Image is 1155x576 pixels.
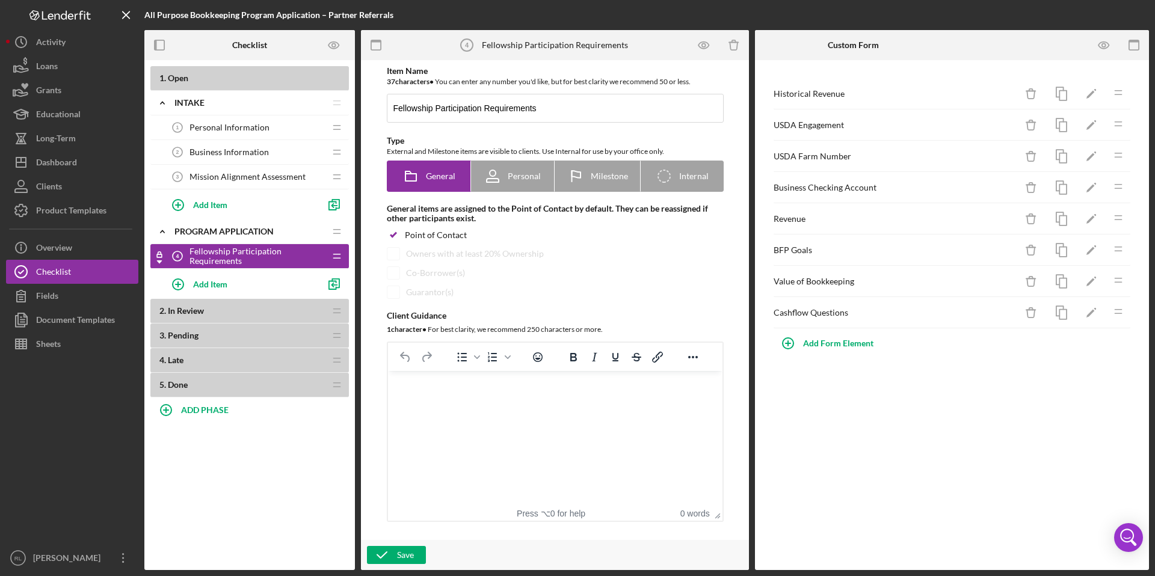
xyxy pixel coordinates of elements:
[36,260,71,287] div: Checklist
[6,332,138,356] button: Sheets
[387,325,427,334] b: 1 character •
[6,236,138,260] button: Overview
[36,332,61,359] div: Sheets
[828,40,879,50] b: Custom Form
[193,193,227,216] div: Add Item
[6,126,138,150] button: Long-Term
[6,102,138,126] button: Educational
[144,10,393,20] b: All Purpose Bookkeeping Program Application – Partner Referrals
[774,245,1016,255] div: BFP Goals
[683,349,703,366] button: Reveal or hide additional toolbar items
[36,78,61,105] div: Grants
[162,192,319,216] button: Add Item
[168,305,204,316] span: In Review
[6,30,138,54] button: Activity
[584,349,605,366] button: Italic
[159,379,166,390] span: 5 .
[168,73,188,83] span: Open
[803,331,873,355] div: Add Form Element
[168,379,188,390] span: Done
[6,308,138,332] button: Document Templates
[159,330,166,340] span: 3 .
[406,287,454,297] div: Guarantor(s)
[774,308,1016,317] div: Cashflow Questions
[626,349,647,366] button: Strikethrough
[36,102,81,129] div: Educational
[680,509,710,518] button: 0 words
[159,305,166,316] span: 2 .
[387,136,724,146] div: Type
[498,509,604,518] div: Press ⌥0 for help
[321,32,348,59] button: Preview as
[465,41,469,49] tspan: 4
[168,355,183,365] span: Late
[6,284,138,308] button: Fields
[528,349,548,366] button: Emojis
[36,174,62,201] div: Clients
[387,204,724,223] div: General items are assigned to the Point of Contact by default. They can be reassigned if other pa...
[774,183,1016,192] div: Business Checking Account
[406,249,544,259] div: Owners with at least 20% Ownership
[6,198,138,222] button: Product Templates
[387,76,724,88] div: You can enter any number you'd like, but for best clarity we recommend 50 or less.
[774,277,1016,286] div: Value of Bookkeeping
[30,546,108,573] div: [PERSON_NAME]
[150,397,349,421] button: ADD PHASE
[508,171,541,181] span: Personal
[387,311,724,320] div: Client Guidance
[6,54,138,78] button: Loans
[452,349,482,366] div: Bullet list
[36,236,72,263] div: Overview
[36,126,76,153] div: Long-Term
[605,349,626,366] button: Underline
[416,349,437,366] button: Redo
[174,98,325,108] div: Intake
[774,89,1016,99] div: Historical Revenue
[181,405,229,415] b: ADD PHASE
[388,371,722,506] iframe: Rich Text Area
[159,355,166,365] span: 4 .
[6,260,138,284] button: Checklist
[563,349,584,366] button: Bold
[6,150,138,174] button: Dashboard
[14,555,22,562] text: RL
[406,268,465,278] div: Co-Borrower(s)
[159,73,166,83] span: 1 .
[591,171,628,181] span: Milestone
[36,30,66,57] div: Activity
[482,349,513,366] div: Numbered list
[773,331,885,355] button: Add Form Element
[679,171,709,181] span: Internal
[387,146,724,158] div: External and Milestone items are visible to clients. Use Internal for use by your office only.
[36,308,115,335] div: Document Templates
[1114,523,1143,552] div: Open Intercom Messenger
[774,214,1016,224] div: Revenue
[176,253,179,259] tspan: 4
[189,123,269,132] span: Personal Information
[6,174,138,198] a: Clients
[774,152,1016,161] div: USDA Farm Number
[176,124,179,130] tspan: 1
[189,247,325,266] span: Fellowship Participation Requirements
[397,546,414,564] div: Save
[426,171,455,181] span: General
[36,284,58,311] div: Fields
[387,323,724,335] div: For best clarity, we recommend 250 characters or more.
[367,546,426,564] button: Save
[36,198,106,225] div: Product Templates
[6,78,138,102] button: Grants
[36,54,58,81] div: Loans
[647,349,668,366] button: Insert/edit link
[193,272,227,295] div: Add Item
